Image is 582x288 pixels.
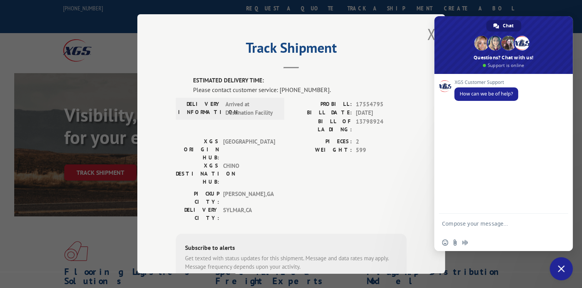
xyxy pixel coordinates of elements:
[356,117,407,134] span: 13798924
[193,85,407,94] div: Please contact customer service: [PHONE_NUMBER].
[356,109,407,117] span: [DATE]
[460,90,513,97] span: How can we be of help?
[356,137,407,146] span: 2
[223,162,275,186] span: CHINO
[185,254,397,271] div: Get texted with status updates for this shipment. Message and data rates may apply. Message frequ...
[176,42,407,57] h2: Track Shipment
[176,137,219,162] label: XGS ORIGIN HUB:
[223,206,275,222] span: SYLMAR , CA
[291,117,352,134] label: BILL OF LADING:
[550,257,573,280] div: Close chat
[452,239,458,246] span: Send a file
[454,80,518,85] span: XGS Customer Support
[223,137,275,162] span: [GEOGRAPHIC_DATA]
[442,239,448,246] span: Insert an emoji
[176,162,219,186] label: XGS DESTINATION HUB:
[356,100,407,109] span: 17554795
[356,146,407,155] span: 599
[486,20,521,32] div: Chat
[462,239,468,246] span: Audio message
[185,243,397,254] div: Subscribe to alerts
[291,146,352,155] label: WEIGHT:
[503,20,514,32] span: Chat
[176,190,219,206] label: PICKUP CITY:
[225,100,277,117] span: Arrived at Destination Facility
[193,76,407,85] label: ESTIMATED DELIVERY TIME:
[291,109,352,117] label: BILL DATE:
[178,100,222,117] label: DELIVERY INFORMATION:
[223,190,275,206] span: [PERSON_NAME] , GA
[291,100,352,109] label: PROBILL:
[427,24,435,44] button: Close modal
[176,206,219,222] label: DELIVERY CITY:
[442,220,548,234] textarea: Compose your message...
[291,137,352,146] label: PIECES:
